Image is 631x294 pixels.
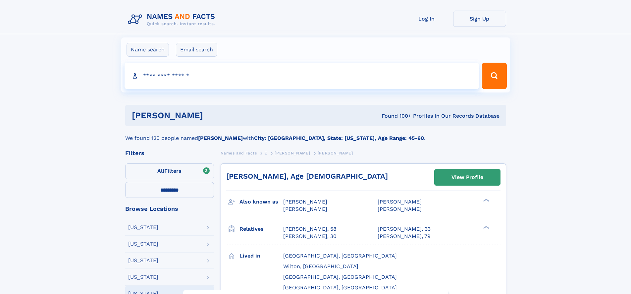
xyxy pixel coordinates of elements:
[378,199,422,205] span: [PERSON_NAME]
[292,112,500,120] div: Found 100+ Profiles In Our Records Database
[128,225,158,230] div: [US_STATE]
[283,253,397,259] span: [GEOGRAPHIC_DATA], [GEOGRAPHIC_DATA]
[198,135,243,141] b: [PERSON_NAME]
[283,225,337,233] a: [PERSON_NAME], 58
[125,150,214,156] div: Filters
[176,43,217,57] label: Email search
[239,196,283,207] h3: Also known as
[283,263,358,269] span: Wilton, [GEOGRAPHIC_DATA]
[264,151,267,155] span: E
[275,151,310,155] span: [PERSON_NAME]
[275,149,310,157] a: [PERSON_NAME]
[239,223,283,235] h3: Relatives
[125,126,506,142] div: We found 120 people named with .
[318,151,353,155] span: [PERSON_NAME]
[127,43,169,57] label: Name search
[239,250,283,262] h3: Lived in
[400,11,453,27] a: Log In
[378,233,431,240] a: [PERSON_NAME], 79
[128,241,158,247] div: [US_STATE]
[125,163,214,179] label: Filters
[157,168,164,174] span: All
[482,63,506,89] button: Search Button
[482,198,490,203] div: ❯
[482,225,490,229] div: ❯
[435,169,500,185] a: View Profile
[125,63,479,89] input: search input
[128,274,158,280] div: [US_STATE]
[264,149,267,157] a: E
[378,225,431,233] a: [PERSON_NAME], 33
[283,233,337,240] a: [PERSON_NAME], 30
[125,206,214,212] div: Browse Locations
[132,111,292,120] h1: [PERSON_NAME]
[451,170,483,185] div: View Profile
[283,284,397,291] span: [GEOGRAPHIC_DATA], [GEOGRAPHIC_DATA]
[378,206,422,212] span: [PERSON_NAME]
[283,274,397,280] span: [GEOGRAPHIC_DATA], [GEOGRAPHIC_DATA]
[221,149,257,157] a: Names and Facts
[283,206,327,212] span: [PERSON_NAME]
[453,11,506,27] a: Sign Up
[254,135,424,141] b: City: [GEOGRAPHIC_DATA], State: [US_STATE], Age Range: 45-60
[226,172,388,180] a: [PERSON_NAME], Age [DEMOGRAPHIC_DATA]
[128,258,158,263] div: [US_STATE]
[125,11,221,29] img: Logo Names and Facts
[283,199,327,205] span: [PERSON_NAME]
